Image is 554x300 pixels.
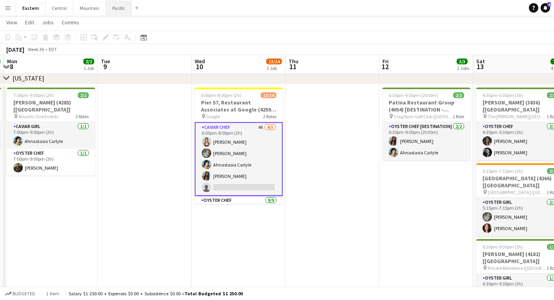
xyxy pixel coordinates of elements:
[541,3,550,13] a: 4
[488,265,547,271] span: Private Residence ([GEOGRAPHIC_DATA], [GEOGRAPHIC_DATA])
[22,17,37,27] a: Edit
[266,59,282,64] span: 13/14
[483,92,523,98] span: 4:30pm-5:30pm (1h)
[389,92,438,98] span: 6:30pm-9:00pm (2h30m)
[382,122,470,160] app-card-role: Oyster Chef [DESTINATION]2/26:30pm-9:00pm (2h30m)[PERSON_NAME]Ahnastasia Carlyle
[267,65,282,71] div: 1 Job
[84,65,94,71] div: 1 Job
[59,17,82,27] a: Comms
[46,0,73,16] button: Central
[39,17,57,27] a: Jobs
[195,99,283,113] h3: Pier 57, Restaurant Associates at Google (4259 + 4313) [[GEOGRAPHIC_DATA]]
[475,62,485,71] span: 13
[483,168,523,174] span: 5:15pm-7:15pm (2h)
[382,88,470,160] app-job-card: 6:30pm-9:00pm (2h30m)2/2Patina Restaurant Group (4054) [DESTINATION - [GEOGRAPHIC_DATA], [GEOGRAP...
[18,113,58,119] span: Atlantic One Events
[6,19,17,26] span: View
[483,244,523,250] span: 6:30pm-9:30pm (3h)
[261,92,276,98] span: 13/14
[100,62,110,71] span: 9
[381,62,389,71] span: 12
[75,113,89,119] span: 2 Roles
[42,19,54,26] span: Jobs
[7,149,95,176] app-card-role: Oyster Chef1/17:00pm-9:00pm (2h)[PERSON_NAME]
[263,113,276,119] span: 2 Roles
[62,19,79,26] span: Comms
[7,58,17,65] span: Mon
[289,58,298,65] span: Thu
[488,189,547,195] span: [GEOGRAPHIC_DATA] ([GEOGRAPHIC_DATA], [GEOGRAPHIC_DATA])
[4,289,37,298] button: Budgeted
[195,88,283,204] app-job-card: 6:00pm-8:00pm (2h)13/14Pier 57, Restaurant Associates at Google (4259 + 4313) [[GEOGRAPHIC_DATA]]...
[13,291,35,296] span: Budgeted
[394,113,453,119] span: Crag Burn Golf Club ([GEOGRAPHIC_DATA], [GEOGRAPHIC_DATA])
[488,113,547,119] span: The [PERSON_NAME][GEOGRAPHIC_DATA] ([GEOGRAPHIC_DATA], [GEOGRAPHIC_DATA])
[457,59,468,64] span: 3/3
[101,58,110,65] span: Tue
[49,46,57,52] div: EDT
[73,0,106,16] button: Mountain
[7,88,95,176] app-job-card: 7:00pm-9:00pm (2h)2/2[PERSON_NAME] (4285) [[GEOGRAPHIC_DATA]] Atlantic One Events2 RolesCaviar Gi...
[195,122,283,196] app-card-role: Caviar Chef4A4/56:00pm-8:00pm (2h)[PERSON_NAME][PERSON_NAME]Ahnastasia Carlyle[PERSON_NAME]
[7,122,95,149] app-card-role: Caviar Girl1/17:00pm-9:00pm (2h)Ahnastasia Carlyle
[185,291,243,296] span: Total Budgeted $1 250.00
[26,46,46,52] span: Week 36
[382,99,470,113] h3: Patina Restaurant Group (4054) [DESTINATION - [GEOGRAPHIC_DATA], [GEOGRAPHIC_DATA]]
[195,58,205,65] span: Wed
[201,92,241,98] span: 6:00pm-8:00pm (2h)
[6,46,24,53] div: [DATE]
[83,59,94,64] span: 2/2
[287,62,298,71] span: 11
[25,19,34,26] span: Edit
[3,17,20,27] a: View
[194,62,205,71] span: 10
[457,65,469,71] div: 2 Jobs
[43,291,62,296] span: 1 item
[547,2,551,7] span: 4
[7,99,95,113] h3: [PERSON_NAME] (4285) [[GEOGRAPHIC_DATA]]
[78,92,89,98] span: 2/2
[382,58,389,65] span: Fri
[453,92,464,98] span: 2/2
[16,0,46,16] button: Eastern
[476,58,485,65] span: Sat
[6,62,17,71] span: 8
[13,74,44,82] div: [US_STATE]
[106,0,132,16] button: Pacific
[206,113,220,119] span: Google
[453,113,464,119] span: 1 Role
[13,92,54,98] span: 7:00pm-9:00pm (2h)
[69,291,243,296] div: Salary $1 250.00 + Expenses $0.00 + Subsistence $0.00 =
